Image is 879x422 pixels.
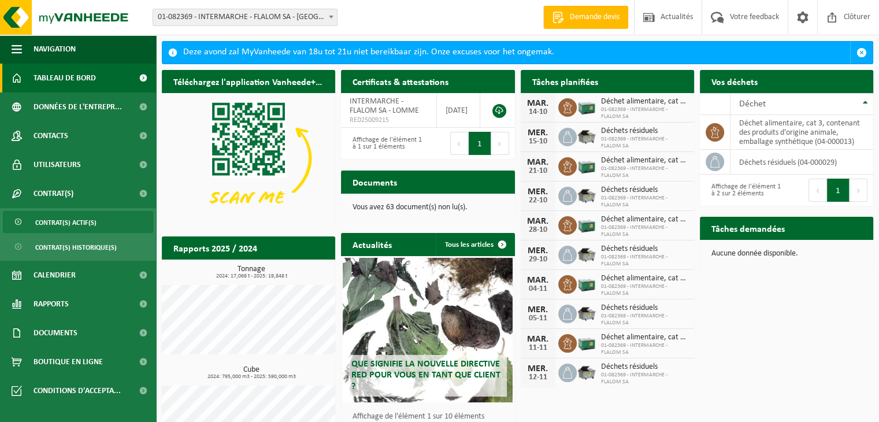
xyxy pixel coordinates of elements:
[601,372,688,386] span: 01-082369 - INTERMARCHE - FLALOM SA
[34,261,76,290] span: Calendrier
[601,195,688,209] span: 01-082369 - INTERMARCHE - FLALOM SA
[168,374,335,380] span: 2024: 795,000 m3 - 2025: 590,000 m3
[34,64,96,92] span: Tableau de bord
[601,186,688,195] span: Déchets résiduels
[577,332,596,352] img: PB-LB-0680-HPE-GN-01
[700,217,796,239] h2: Tâches demandées
[34,347,103,376] span: Boutique en ligne
[601,313,688,327] span: 01-082369 - INTERMARCHE - FLALOM SA
[601,245,688,254] span: Déchets résiduels
[34,35,76,64] span: Navigation
[577,303,596,323] img: WB-5000-GAL-GY-01
[601,215,688,224] span: Déchet alimentaire, cat 3, contenant des produits d'origine animale, emballage s...
[450,132,469,155] button: Previous
[577,214,596,234] img: PB-LB-0680-HPE-GN-01
[601,156,688,165] span: Déchet alimentaire, cat 3, contenant des produits d'origine animale, emballage s...
[526,226,550,234] div: 28-10
[601,165,688,179] span: 01-082369 - INTERMARCHE - FLALOM SA
[341,233,403,256] h2: Actualités
[850,179,867,202] button: Next
[526,187,550,197] div: MER.
[577,156,596,175] img: PB-LB-0680-HPE-GN-01
[34,92,122,121] span: Données de l'entrepr...
[827,179,850,202] button: 1
[577,97,596,116] img: PB-LB-0680-HPE-GN-01
[601,333,688,342] span: Déchet alimentaire, cat 3, contenant des produits d'origine animale, emballage s...
[183,42,850,64] div: Deze avond zal MyVanheede van 18u tot 21u niet bereikbaar zijn. Onze excuses voor het ongemak.
[808,179,827,202] button: Previous
[35,212,97,234] span: Contrat(s) actif(s)
[700,70,769,92] h2: Vos déchets
[601,136,688,150] span: 01-082369 - INTERMARCHE - FLALOM SA
[601,224,688,238] span: 01-082369 - INTERMARCHE - FLALOM SA
[526,99,550,108] div: MAR.
[34,179,73,208] span: Contrat(s)
[34,376,121,405] span: Conditions d'accepta...
[436,233,514,256] a: Tous les articles
[351,360,500,391] span: Que signifie la nouvelle directive RED pour vous en tant que client ?
[168,366,335,380] h3: Cube
[521,70,610,92] h2: Tâches planifiées
[730,150,873,175] td: déchets résiduels (04-000029)
[168,273,335,279] span: 2024: 17,068 t - 2025: 19,848 t
[526,285,550,293] div: 04-11
[153,9,337,25] span: 01-082369 - INTERMARCHE - FLALOM SA - LOMME
[526,108,550,116] div: 14-10
[543,6,628,29] a: Demande devis
[526,373,550,382] div: 12-11
[162,93,335,223] img: Download de VHEPlus App
[711,250,862,258] p: Aucune donnée disponible.
[168,265,335,279] h3: Tonnage
[34,319,77,347] span: Documents
[526,197,550,205] div: 22-10
[526,246,550,256] div: MER.
[526,364,550,373] div: MER.
[343,258,513,402] a: Que signifie la nouvelle directive RED pour vous en tant que client ?
[347,131,422,156] div: Affichage de l'élément 1 à 1 sur 1 éléments
[526,344,550,352] div: 11-11
[491,132,509,155] button: Next
[601,274,688,283] span: Déchet alimentaire, cat 3, contenant des produits d'origine animale, emballage s...
[601,97,688,106] span: Déchet alimentaire, cat 3, contenant des produits d'origine animale, emballage s...
[3,211,153,233] a: Contrat(s) actif(s)
[162,236,269,259] h2: Rapports 2025 / 2024
[526,128,550,138] div: MER.
[601,283,688,297] span: 01-082369 - INTERMARCHE - FLALOM SA
[35,236,117,258] span: Contrat(s) historique(s)
[526,314,550,323] div: 05-11
[526,158,550,167] div: MAR.
[577,273,596,293] img: PB-LB-0680-HPE-GN-01
[341,171,409,193] h2: Documents
[235,259,334,282] a: Consulter les rapports
[706,177,781,203] div: Affichage de l'élément 1 à 2 sur 2 éléments
[469,132,491,155] button: 1
[601,254,688,268] span: 01-082369 - INTERMARCHE - FLALOM SA
[526,305,550,314] div: MER.
[739,99,766,109] span: Déchet
[353,413,509,421] p: Affichage de l'élément 1 sur 10 éléments
[601,127,688,136] span: Déchets résiduels
[437,93,481,128] td: [DATE]
[526,256,550,264] div: 29-10
[601,303,688,313] span: Déchets résiduels
[601,362,688,372] span: Déchets résiduels
[526,167,550,175] div: 21-10
[601,106,688,120] span: 01-082369 - INTERMARCHE - FLALOM SA
[526,276,550,285] div: MAR.
[34,150,81,179] span: Utilisateurs
[577,126,596,146] img: WB-5000-GAL-GY-01
[526,335,550,344] div: MAR.
[577,362,596,382] img: WB-5000-GAL-GY-01
[730,115,873,150] td: déchet alimentaire, cat 3, contenant des produits d'origine animale, emballage synthétique (04-00...
[350,116,427,125] span: RED25009215
[601,342,688,356] span: 01-082369 - INTERMARCHE - FLALOM SA
[577,185,596,205] img: WB-5000-GAL-GY-01
[34,121,68,150] span: Contacts
[162,70,335,92] h2: Téléchargez l'application Vanheede+ maintenant!
[353,203,503,212] p: Vous avez 63 document(s) non lu(s).
[577,244,596,264] img: WB-5000-GAL-GY-01
[350,97,419,115] span: INTERMARCHE - FLALOM SA - LOMME
[341,70,460,92] h2: Certificats & attestations
[526,138,550,146] div: 15-10
[3,236,153,258] a: Contrat(s) historique(s)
